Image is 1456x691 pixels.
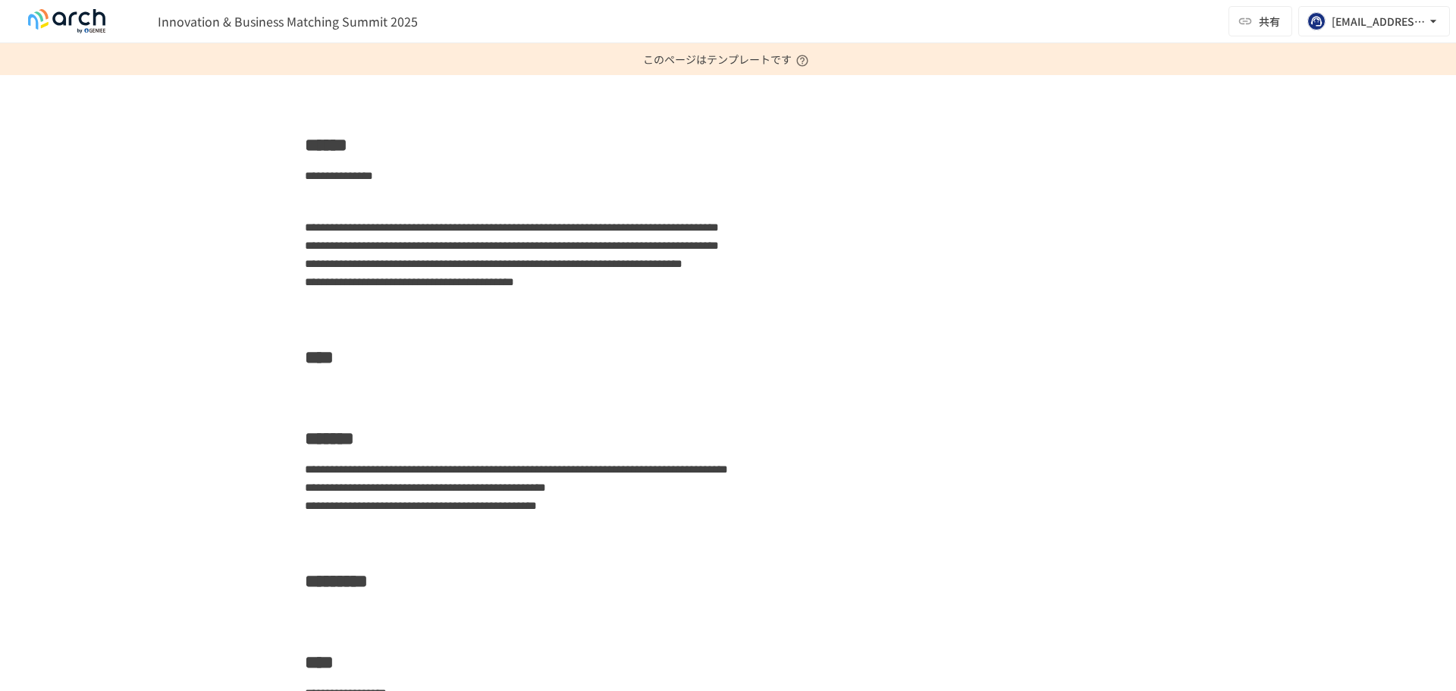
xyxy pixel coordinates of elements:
div: [EMAIL_ADDRESS][DOMAIN_NAME] [1332,12,1426,31]
button: [EMAIL_ADDRESS][DOMAIN_NAME] [1298,6,1450,36]
span: 共有 [1259,13,1280,30]
span: Innovation & Business Matching Summit 2025 [158,12,418,30]
p: このページはテンプレートです [643,43,813,75]
button: 共有 [1228,6,1292,36]
img: logo-default@2x-9cf2c760.svg [18,9,115,33]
